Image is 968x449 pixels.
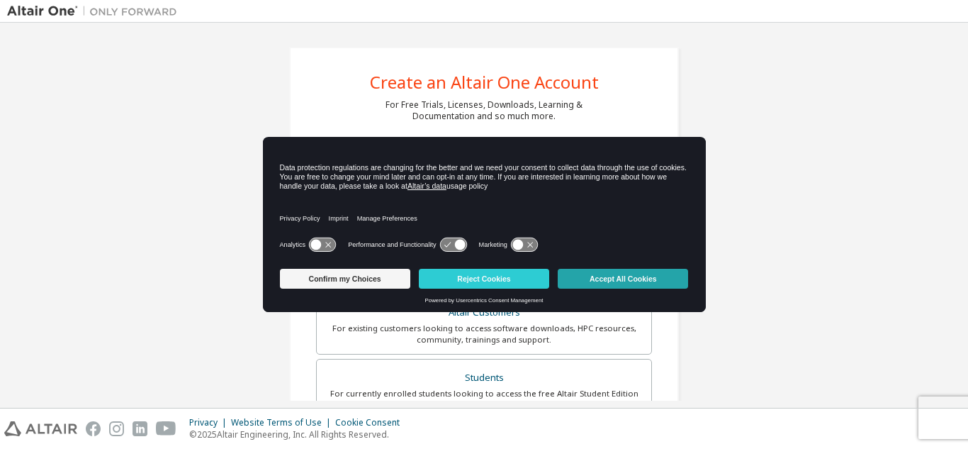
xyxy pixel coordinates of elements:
img: youtube.svg [156,421,176,436]
div: Altair Customers [325,303,643,323]
img: linkedin.svg [133,421,147,436]
div: For Free Trials, Licenses, Downloads, Learning & Documentation and so much more. [385,99,583,122]
div: For currently enrolled students looking to access the free Altair Student Edition bundle and all ... [325,388,643,411]
img: facebook.svg [86,421,101,436]
p: © 2025 Altair Engineering, Inc. All Rights Reserved. [189,428,408,440]
img: Altair One [7,4,184,18]
div: Students [325,368,643,388]
div: Website Terms of Use [231,417,335,428]
div: Create an Altair One Account [370,74,599,91]
div: Cookie Consent [335,417,408,428]
div: For existing customers looking to access software downloads, HPC resources, community, trainings ... [325,323,643,345]
img: altair_logo.svg [4,421,77,436]
div: Privacy [189,417,231,428]
img: instagram.svg [109,421,124,436]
